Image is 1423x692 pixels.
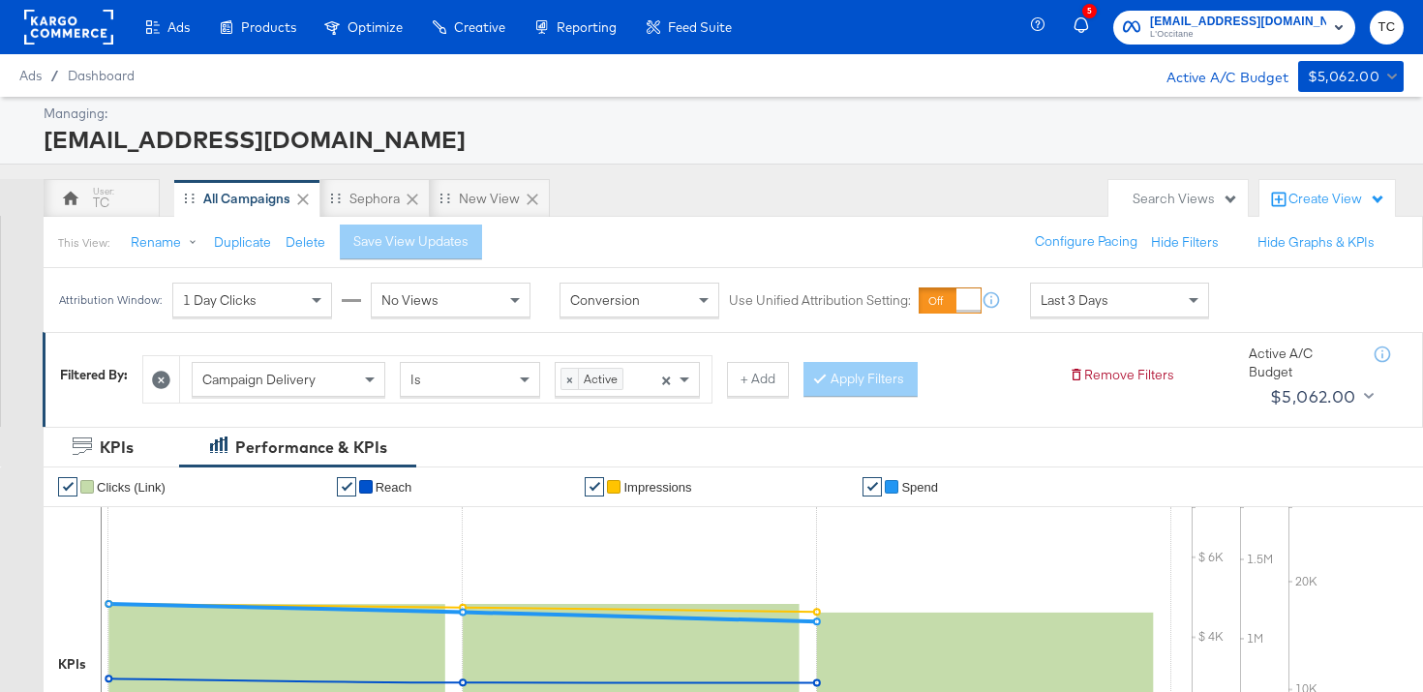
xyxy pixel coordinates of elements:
[58,477,77,496] a: ✔
[1021,225,1151,259] button: Configure Pacing
[19,68,42,83] span: Ads
[214,233,271,252] button: Duplicate
[557,19,617,35] span: Reporting
[1370,11,1404,45] button: TC
[68,68,135,83] a: Dashboard
[349,190,400,208] div: Sephora
[579,369,622,388] span: Active
[97,480,166,495] span: Clicks (Link)
[202,371,316,388] span: Campaign Delivery
[60,366,128,384] div: Filtered By:
[44,105,1399,123] div: Managing:
[93,194,109,212] div: TC
[42,68,68,83] span: /
[1082,4,1097,18] div: 5
[1151,233,1219,252] button: Hide Filters
[58,655,86,674] div: KPIs
[330,193,341,203] div: Drag to reorder tab
[167,19,190,35] span: Ads
[410,371,421,388] span: Is
[235,436,387,459] div: Performance & KPIs
[729,291,911,310] label: Use Unified Attribution Setting:
[1262,381,1378,412] button: $5,062.00
[623,480,691,495] span: Impressions
[585,477,604,496] a: ✔
[183,291,257,309] span: 1 Day Clicks
[376,480,412,495] span: Reach
[1071,9,1104,46] button: 5
[1150,12,1326,32] span: [EMAIL_ADDRESS][DOMAIN_NAME]
[1069,366,1174,384] button: Remove Filters
[668,19,732,35] span: Feed Suite
[561,369,579,388] span: ×
[570,291,640,309] span: Conversion
[1378,16,1396,39] span: TC
[203,190,290,208] div: All Campaigns
[1146,61,1288,90] div: Active A/C Budget
[1041,291,1108,309] span: Last 3 Days
[727,362,789,397] button: + Add
[1249,345,1355,380] div: Active A/C Budget
[661,370,671,387] span: ×
[863,477,882,496] a: ✔
[459,190,520,208] div: New View
[184,193,195,203] div: Drag to reorder tab
[1150,27,1326,43] span: L'Occitane
[381,291,439,309] span: No Views
[58,235,109,251] div: This View:
[58,293,163,307] div: Attribution Window:
[1298,61,1404,92] button: $5,062.00
[337,477,356,496] a: ✔
[286,233,325,252] button: Delete
[100,436,134,459] div: KPIs
[1113,11,1355,45] button: [EMAIL_ADDRESS][DOMAIN_NAME]L'Occitane
[44,123,1399,156] div: [EMAIL_ADDRESS][DOMAIN_NAME]
[117,226,218,260] button: Rename
[1270,382,1356,411] div: $5,062.00
[901,480,938,495] span: Spend
[241,19,296,35] span: Products
[439,193,450,203] div: Drag to reorder tab
[658,363,675,396] span: Clear all
[1308,65,1380,89] div: $5,062.00
[348,19,403,35] span: Optimize
[454,19,505,35] span: Creative
[1133,190,1238,208] div: Search Views
[1288,190,1385,209] div: Create View
[1257,233,1375,252] button: Hide Graphs & KPIs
